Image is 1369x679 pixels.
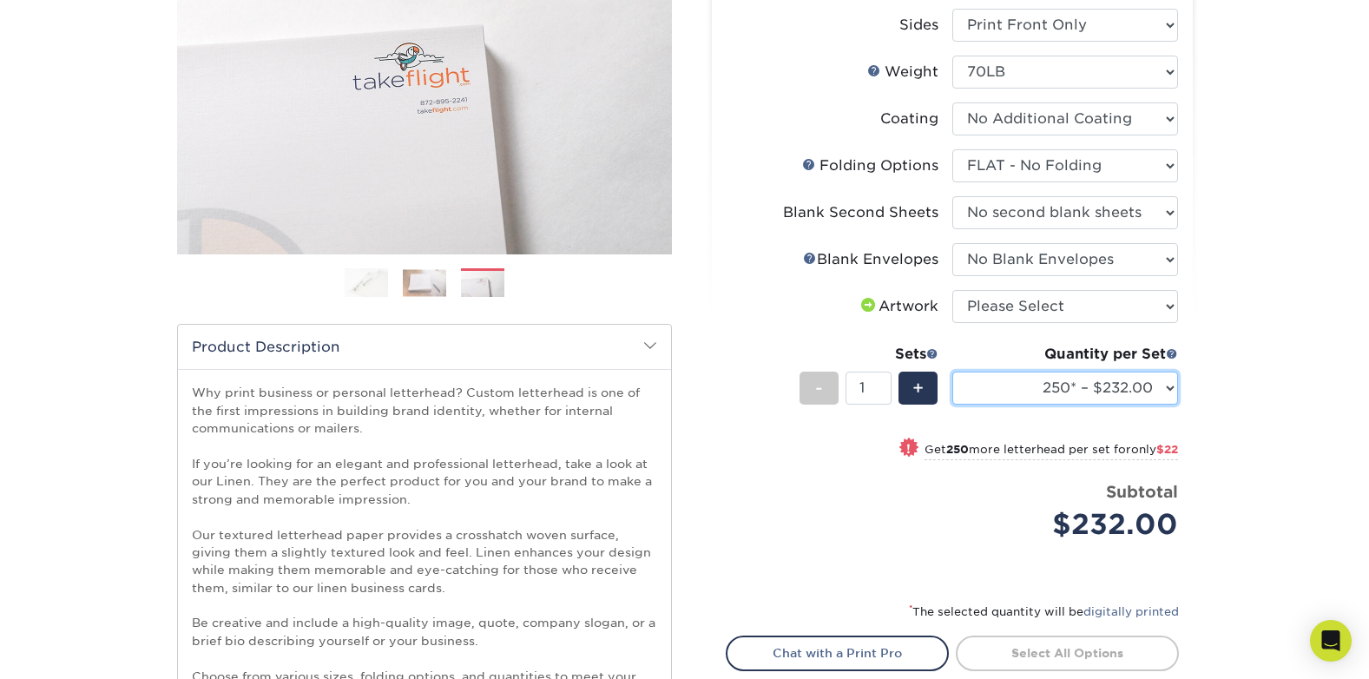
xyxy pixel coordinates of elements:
[952,344,1178,365] div: Quantity per Set
[867,62,938,82] div: Weight
[880,109,938,129] div: Coating
[912,375,924,401] span: +
[403,269,446,296] img: Letterhead 02
[1131,443,1178,456] span: only
[1156,443,1178,456] span: $22
[858,296,938,317] div: Artwork
[726,636,949,670] a: Chat with a Print Pro
[815,375,823,401] span: -
[946,443,969,456] strong: 250
[906,439,911,458] span: !
[956,636,1179,670] a: Select All Options
[802,155,938,176] div: Folding Options
[803,249,938,270] div: Blank Envelopes
[925,443,1178,460] small: Get more letterhead per set for
[1310,620,1352,662] div: Open Intercom Messenger
[899,15,938,36] div: Sides
[965,504,1178,545] div: $232.00
[1083,605,1179,618] a: digitally printed
[783,202,938,223] div: Blank Second Sheets
[800,344,938,365] div: Sets
[345,267,388,298] img: Letterhead 01
[461,271,504,298] img: Letterhead 03
[1106,482,1178,501] strong: Subtotal
[909,605,1179,618] small: The selected quantity will be
[178,325,671,369] h2: Product Description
